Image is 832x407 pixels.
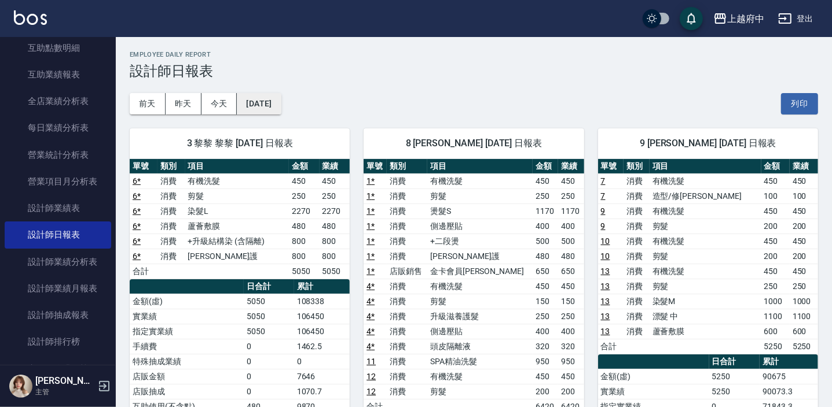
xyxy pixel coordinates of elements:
[166,93,201,114] button: 昨天
[427,234,533,249] td: +二段燙
[650,324,761,339] td: 蘆薈敷膜
[598,384,709,399] td: 實業績
[294,384,350,399] td: 1070.7
[320,159,350,174] th: 業績
[157,159,185,174] th: 類別
[294,279,350,294] th: 累計
[244,279,294,294] th: 日合計
[14,10,47,25] img: Logo
[650,294,761,309] td: 染髮M
[294,294,350,309] td: 108338
[650,264,761,279] td: 有機洗髮
[558,188,584,203] td: 250
[289,264,320,279] td: 5050
[294,354,350,369] td: 0
[387,354,427,369] td: 消費
[761,279,790,294] td: 250
[185,173,289,188] td: 有機洗髮
[558,264,584,279] td: 650
[790,219,818,234] td: 200
[201,93,237,114] button: 今天
[612,138,804,149] span: 9 [PERSON_NAME] [DATE] 日報表
[289,219,320,234] td: 480
[598,369,709,384] td: 金額(虛)
[427,309,533,324] td: 升級滋養護髮
[790,264,818,279] td: 450
[130,384,244,399] td: 店販抽成
[727,12,764,26] div: 上越府中
[294,369,350,384] td: 7646
[387,279,427,294] td: 消費
[624,159,650,174] th: 類別
[387,234,427,249] td: 消費
[601,282,610,291] a: 13
[558,203,584,219] td: 1170
[5,221,111,248] a: 設計師日報表
[387,384,427,399] td: 消費
[650,159,761,174] th: 項目
[761,159,790,174] th: 金額
[533,339,558,354] td: 320
[624,188,650,203] td: 消費
[709,354,760,369] th: 日合計
[185,234,289,249] td: +升級結構染 (含隔離)
[130,93,166,114] button: 前天
[320,264,350,279] td: 5050
[598,339,624,354] td: 合計
[427,339,533,354] td: 頭皮隔離液
[790,203,818,219] td: 450
[790,279,818,294] td: 250
[5,35,111,61] a: 互助點數明細
[427,294,533,309] td: 剪髮
[427,384,533,399] td: 剪髮
[5,328,111,355] a: 設計師排行榜
[624,173,650,188] td: 消費
[5,142,111,168] a: 營業統計分析表
[761,203,790,219] td: 450
[157,249,185,264] td: 消費
[790,188,818,203] td: 100
[130,264,157,279] td: 合計
[387,324,427,339] td: 消費
[558,339,584,354] td: 320
[558,279,584,294] td: 450
[5,356,111,382] a: 商品銷售排行榜
[533,384,558,399] td: 200
[558,234,584,249] td: 500
[601,267,610,276] a: 13
[185,249,289,264] td: [PERSON_NAME]護
[709,384,760,399] td: 5250
[289,159,320,174] th: 金額
[387,339,427,354] td: 消費
[157,173,185,188] td: 消費
[624,249,650,264] td: 消費
[427,369,533,384] td: 有機洗髮
[601,251,610,261] a: 10
[387,188,427,203] td: 消費
[680,7,703,30] button: save
[790,294,818,309] td: 1000
[5,302,111,328] a: 設計師抽成報表
[387,264,427,279] td: 店販銷售
[244,354,294,369] td: 0
[624,294,650,309] td: 消費
[366,357,376,366] a: 11
[624,279,650,294] td: 消費
[761,294,790,309] td: 1000
[790,173,818,188] td: 450
[650,188,761,203] td: 造型/修[PERSON_NAME]
[244,294,294,309] td: 5050
[427,203,533,219] td: 燙髮S
[185,188,289,203] td: 剪髮
[294,324,350,339] td: 106450
[320,173,350,188] td: 450
[427,219,533,234] td: 側邊壓貼
[709,369,760,384] td: 5250
[558,309,584,324] td: 250
[558,173,584,188] td: 450
[244,339,294,354] td: 0
[761,249,790,264] td: 200
[533,354,558,369] td: 950
[320,188,350,203] td: 250
[601,327,610,336] a: 13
